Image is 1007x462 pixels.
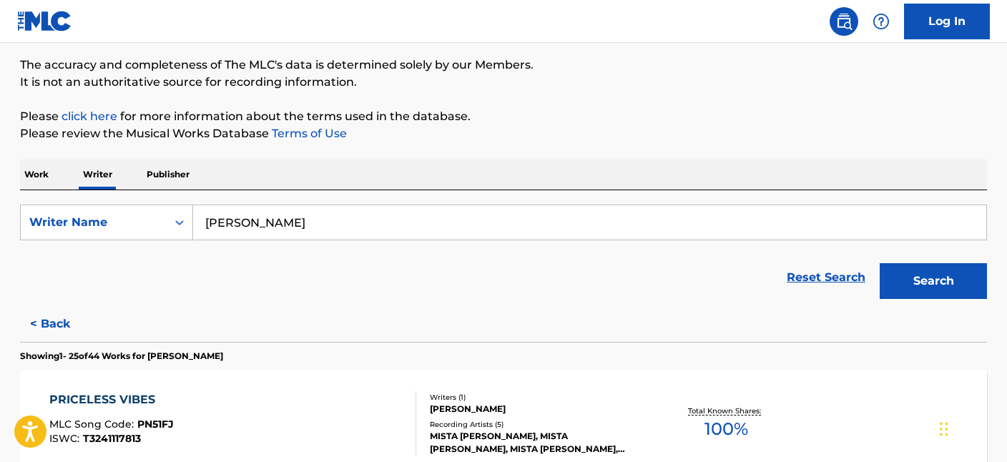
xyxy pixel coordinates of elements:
div: Writer Name [29,214,158,231]
p: Writer [79,159,117,190]
span: 100 % [704,416,748,442]
a: Log In [904,4,990,39]
button: < Back [20,306,106,342]
a: Terms of Use [269,127,347,140]
div: PRICELESS VIBES [49,391,174,408]
iframe: Chat Widget [935,393,1007,462]
span: T3241117813 [83,432,141,445]
p: Publisher [142,159,194,190]
div: Recording Artists ( 5 ) [430,419,646,430]
div: [PERSON_NAME] [430,403,646,416]
img: help [873,13,890,30]
div: Writers ( 1 ) [430,392,646,403]
button: Search [880,263,987,299]
p: Showing 1 - 25 of 44 Works for [PERSON_NAME] [20,350,223,363]
a: click here [62,109,117,123]
img: MLC Logo [17,11,72,31]
span: PN51FJ [137,418,174,431]
p: The accuracy and completeness of The MLC's data is determined solely by our Members. [20,56,987,74]
span: MLC Song Code : [49,418,137,431]
p: Please for more information about the terms used in the database. [20,108,987,125]
p: Work [20,159,53,190]
a: Reset Search [780,262,873,293]
span: ISWC : [49,432,83,445]
div: Drag [940,408,948,451]
p: Please review the Musical Works Database [20,125,987,142]
p: Total Known Shares: [688,406,765,416]
p: It is not an authoritative source for recording information. [20,74,987,91]
a: Public Search [830,7,858,36]
div: MISTA [PERSON_NAME], MISTA [PERSON_NAME], MISTA [PERSON_NAME], MISTA [PERSON_NAME], MISTA [PERSON... [430,430,646,456]
form: Search Form [20,205,987,306]
img: search [835,13,853,30]
div: Help [867,7,895,36]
